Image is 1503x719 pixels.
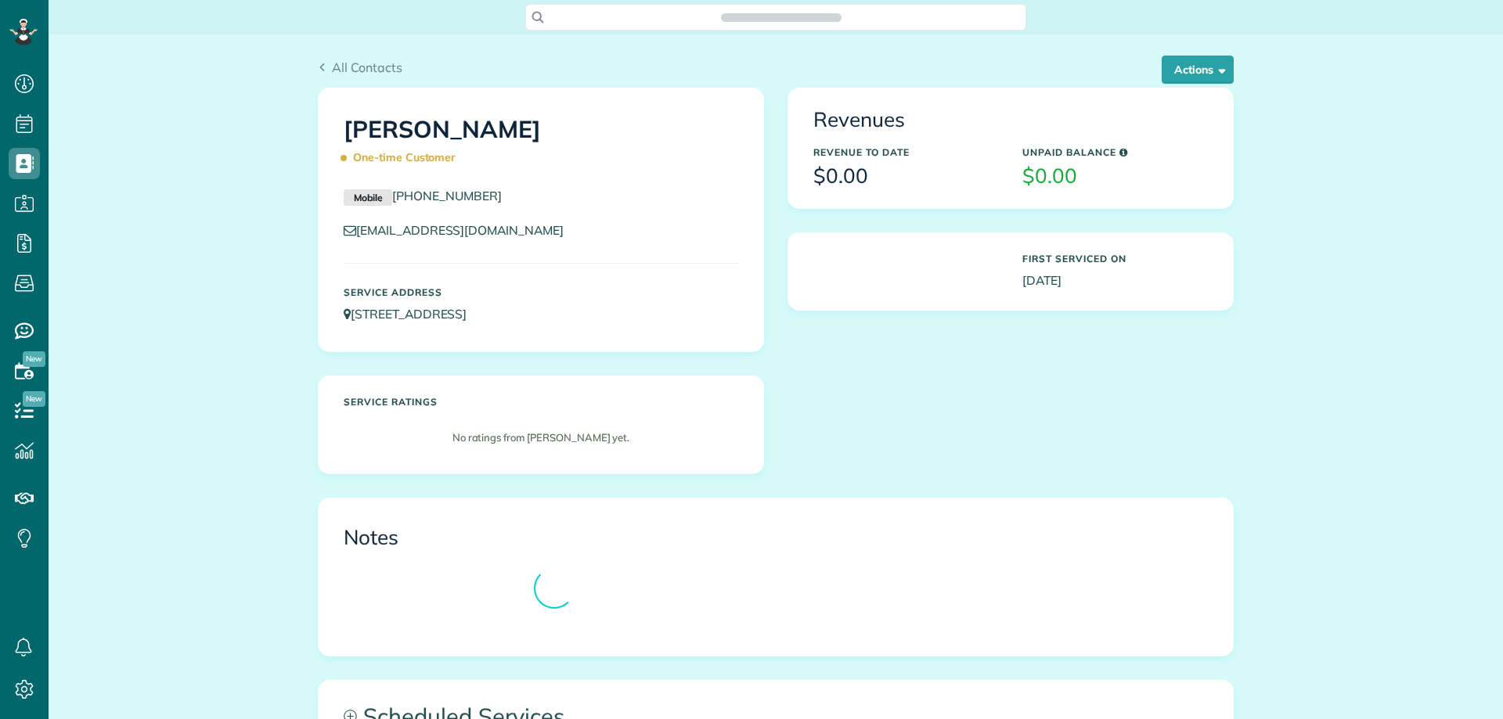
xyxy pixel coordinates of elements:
h5: Unpaid Balance [1022,147,1208,157]
h1: [PERSON_NAME] [344,117,738,171]
a: Mobile[PHONE_NUMBER] [344,188,502,203]
span: All Contacts [332,59,402,75]
a: [EMAIL_ADDRESS][DOMAIN_NAME] [344,222,578,238]
h5: First Serviced On [1022,253,1208,264]
span: New [23,351,45,367]
span: One-time Customer [344,144,463,171]
button: Actions [1162,56,1234,84]
span: Search ZenMaid… [737,9,825,25]
small: Mobile [344,189,392,207]
a: All Contacts [318,58,402,77]
h5: Service ratings [344,397,738,407]
h5: Revenue to Date [813,147,999,157]
h3: Notes [344,527,1208,549]
p: No ratings from [PERSON_NAME] yet. [351,430,730,445]
p: [DATE] [1022,271,1208,289]
span: New [23,391,45,407]
h3: $0.00 [813,165,999,188]
h3: Revenues [813,109,1208,131]
a: [STREET_ADDRESS] [344,306,481,322]
h3: $0.00 [1022,165,1208,188]
h5: Service Address [344,287,738,297]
